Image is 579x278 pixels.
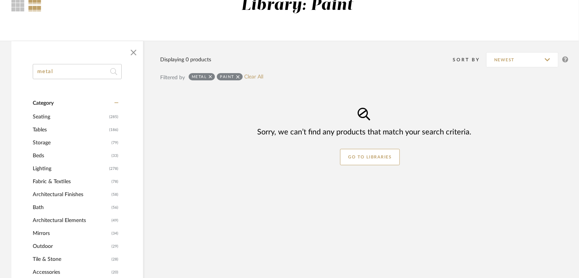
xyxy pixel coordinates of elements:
input: Search within 0 results [33,64,122,79]
span: Architectural Elements [33,214,110,227]
span: (79) [111,137,118,149]
span: Tables [33,123,107,136]
span: (285) [109,111,118,123]
div: Sort By [453,56,486,64]
div: Displaying 0 products [160,56,211,64]
span: Seating [33,110,107,123]
span: (56) [111,201,118,214]
span: (28) [111,253,118,265]
div: metal [192,74,207,79]
span: Beds [33,149,110,162]
span: Tile & Stone [33,253,110,266]
span: Outdoor [33,240,110,253]
a: Clear All [245,74,264,80]
div: Filtered by [160,73,185,82]
div: Paint [220,74,234,79]
span: (49) [111,214,118,227]
button: GO TO LIBRARIES [340,149,400,165]
span: Storage [33,136,110,149]
span: Category [33,100,54,107]
span: Architectural Finishes [33,188,110,201]
span: (33) [111,150,118,162]
span: (78) [111,176,118,188]
div: Sorry, we can’t find any products that match your search criteria. [257,127,471,137]
span: Fabric & Textiles [33,175,110,188]
span: Bath [33,201,110,214]
span: (34) [111,227,118,240]
span: (29) [111,240,118,252]
span: (58) [111,189,118,201]
button: Close [126,45,141,60]
span: (186) [109,124,118,136]
span: Lighting [33,162,107,175]
span: (278) [109,163,118,175]
span: Mirrors [33,227,110,240]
